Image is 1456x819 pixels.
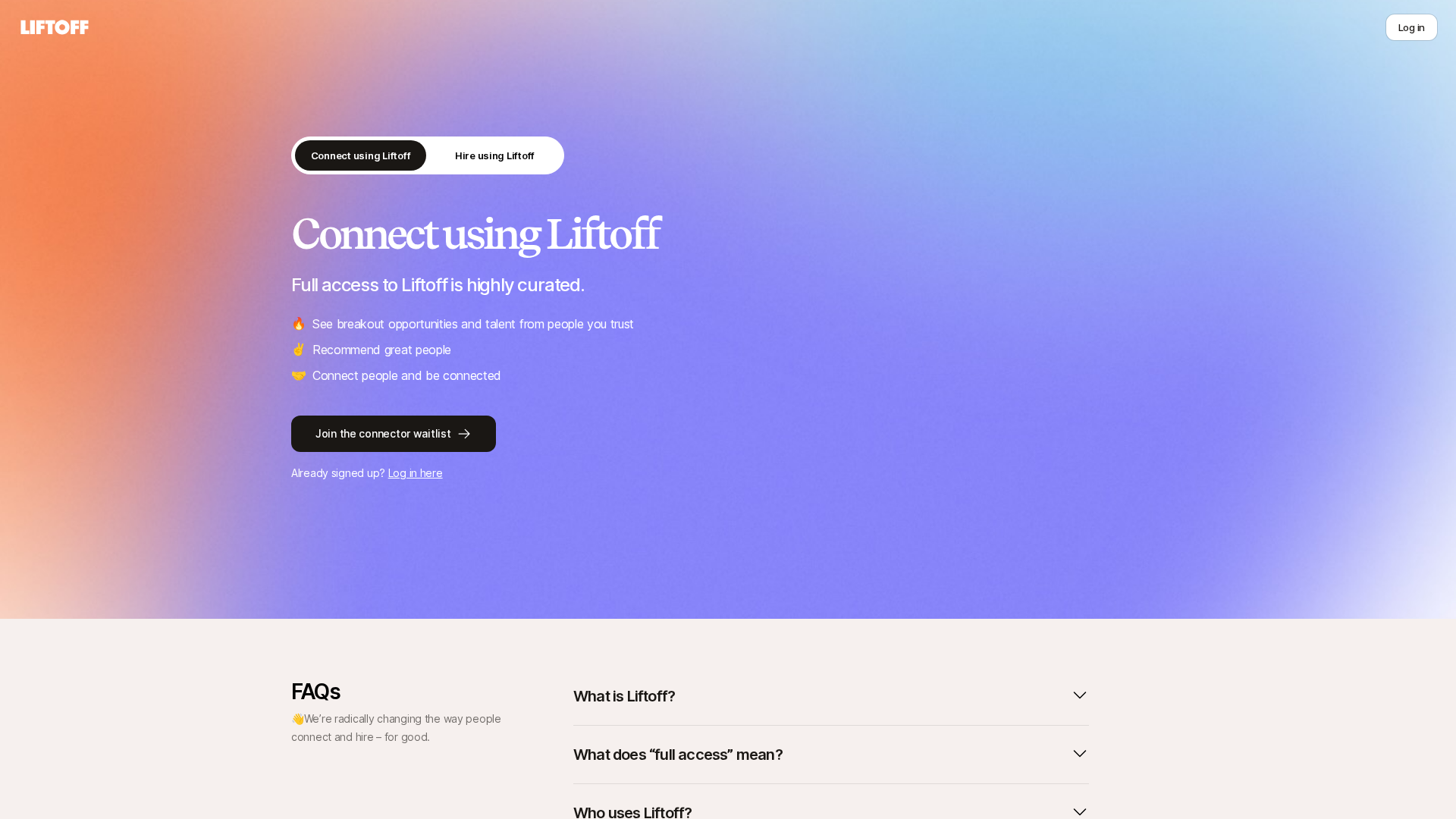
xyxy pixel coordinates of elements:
[573,679,1089,713] button: What is Liftoff?
[311,148,411,163] p: Connect using Liftoff
[312,314,634,334] p: See breakout opportunities and talent from people you trust
[312,366,501,385] p: Connect people and be connected
[1385,14,1438,41] button: Log in
[291,340,306,359] span: ✌️
[291,710,504,746] p: 👋
[573,744,783,765] p: What does “full access” mean?
[291,416,496,452] button: Join the connector waitlist
[573,738,1089,771] button: What does “full access” mean?
[291,366,306,385] span: 🤝
[455,148,535,163] p: Hire using Liftoff
[312,340,451,359] p: Recommend great people
[291,712,501,743] span: We’re radically changing the way people connect and hire – for good.
[291,314,306,334] span: 🔥
[291,211,1165,256] h2: Connect using Liftoff
[291,275,1165,296] p: Full access to Liftoff is highly curated.
[388,466,443,479] a: Log in here
[291,464,1165,482] p: Already signed up?
[291,416,1165,452] a: Join the connector waitlist
[573,686,675,707] p: What is Liftoff?
[291,679,504,704] p: FAQs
